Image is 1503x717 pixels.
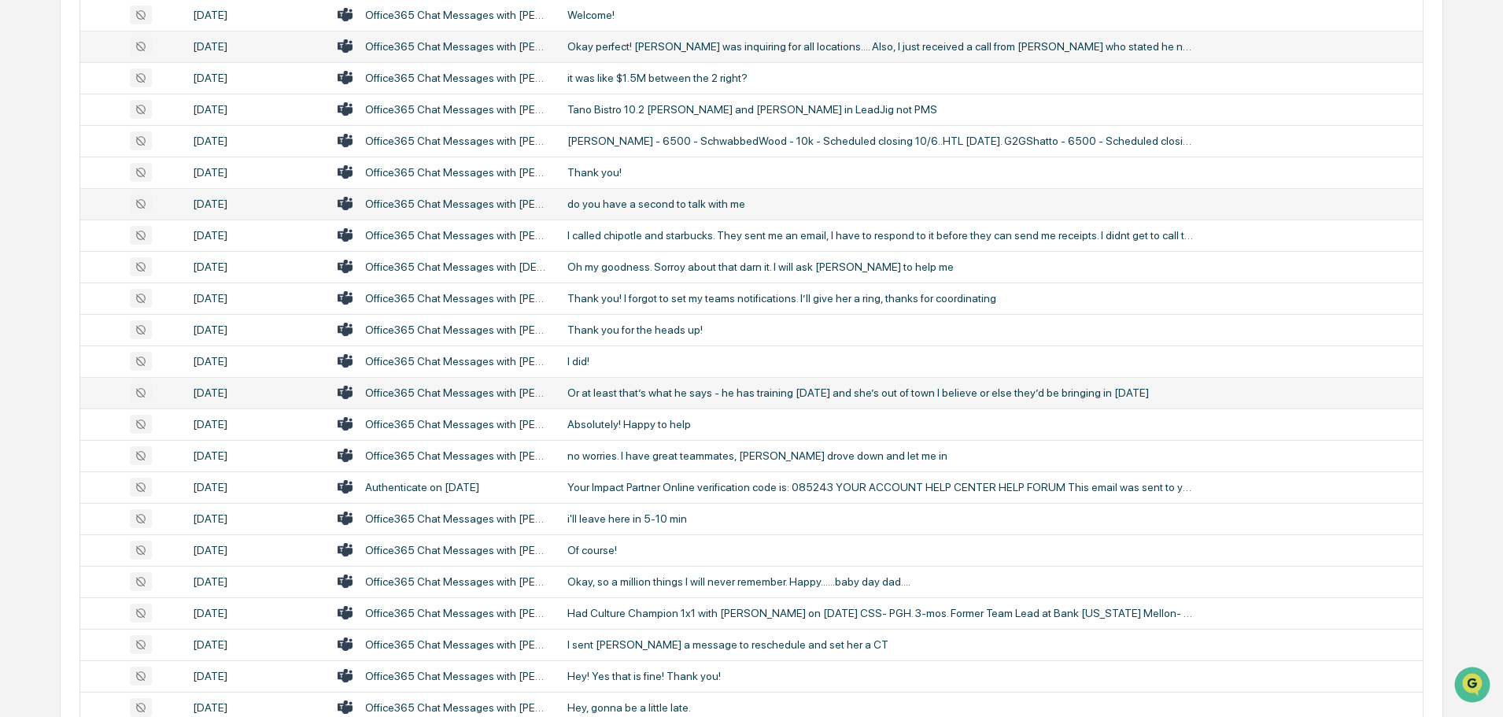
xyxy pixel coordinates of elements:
[193,355,319,368] div: [DATE]
[365,135,548,147] div: Office365 Chat Messages with [PERSON_NAME], [PERSON_NAME], [PERSON_NAME], [PERSON_NAME] on [DATE]
[365,323,548,336] div: Office365 Chat Messages with [PERSON_NAME], [PERSON_NAME], [PERSON_NAME] on [DATE]
[365,701,548,714] div: Office365 Chat Messages with [PERSON_NAME], [PERSON_NAME] on [DATE]
[567,544,1197,556] div: Of course!
[193,449,319,462] div: [DATE]
[193,229,319,242] div: [DATE]
[193,261,319,273] div: [DATE]
[54,136,199,149] div: We're available if you need us!
[365,198,548,210] div: Office365 Chat Messages with [PERSON_NAME], [PERSON_NAME] on [DATE]
[9,192,108,220] a: 🖐️Preclearance
[54,120,258,136] div: Start new chat
[567,229,1197,242] div: I called chipotle and starbucks. They sent me an email, I have to respond to it before they can s...
[365,607,548,619] div: Office365 Chat Messages with [PERSON_NAME], [PERSON_NAME], [PERSON_NAME], [PERSON_NAME], [PERSON_...
[114,200,127,213] div: 🗄️
[193,9,319,21] div: [DATE]
[567,261,1197,273] div: Oh my goodness. Sorroy about that darn it. I will ask [PERSON_NAME] to help me
[193,72,319,84] div: [DATE]
[193,135,319,147] div: [DATE]
[193,638,319,651] div: [DATE]
[567,72,1197,84] div: it was like $1.5M between the 2 right?
[567,449,1197,462] div: no worries. I have great teammates, [PERSON_NAME] drove down and let me in
[567,9,1197,21] div: Welcome!
[193,481,319,493] div: [DATE]
[193,701,319,714] div: [DATE]
[365,72,548,84] div: Office365 Chat Messages with [PERSON_NAME] [PERSON_NAME] on [DATE]
[365,261,548,273] div: Office365 Chat Messages with [DEMOGRAPHIC_DATA][PERSON_NAME], [PERSON_NAME] on [DATE]
[157,267,190,279] span: Pylon
[31,198,102,214] span: Preclearance
[567,670,1197,682] div: Hey! Yes that is fine! Thank you!
[193,512,319,525] div: [DATE]
[193,166,319,179] div: [DATE]
[16,230,28,242] div: 🔎
[567,386,1197,399] div: Or at least that’s what he says - he has training [DATE] and she’s out of town I believe or else ...
[365,481,479,493] div: Authenticate on [DATE]
[567,701,1197,714] div: Hey, gonna be a little late.
[108,192,201,220] a: 🗄️Attestations
[16,200,28,213] div: 🖐️
[365,575,548,588] div: Office365 Chat Messages with [PERSON_NAME], [PERSON_NAME], [PERSON_NAME], [PERSON_NAME], [PERSON_...
[567,481,1197,493] div: Your Impact Partner Online verification code is: 085243 YOUR ACCOUNT HELP CENTER HELP FORUM This ...
[193,292,319,305] div: [DATE]
[567,292,1197,305] div: Thank you! I forgot to set my teams notifications. I’ll give her a ring, thanks for coordinating
[567,607,1197,619] div: Had Culture Champion 1x1 with [PERSON_NAME] on [DATE] CSS- PGH. 3-mos. Former Team Lead at Bank [...
[16,120,44,149] img: 1746055101610-c473b297-6a78-478c-a979-82029cc54cd1
[365,386,548,399] div: Office365 Chat Messages with [PERSON_NAME], [PERSON_NAME] on [DATE]
[567,638,1197,651] div: I sent [PERSON_NAME] a message to reschedule and set her a CT
[31,228,99,244] span: Data Lookup
[193,103,319,116] div: [DATE]
[365,449,548,462] div: Office365 Chat Messages with [PERSON_NAME], [PERSON_NAME] on [DATE]
[193,198,319,210] div: [DATE]
[1453,665,1495,708] iframe: Open customer support
[365,40,548,53] div: Office365 Chat Messages with [PERSON_NAME], [PERSON_NAME] on [DATE]
[365,638,548,651] div: Office365 Chat Messages with [PERSON_NAME], [PERSON_NAME] on [DATE]
[16,33,286,58] p: How can we help?
[193,40,319,53] div: [DATE]
[193,418,319,431] div: [DATE]
[193,575,319,588] div: [DATE]
[268,125,286,144] button: Start new chat
[567,166,1197,179] div: Thank you!
[365,229,548,242] div: Office365 Chat Messages with [PERSON_NAME], [PERSON_NAME] on [DATE]
[365,512,548,525] div: Office365 Chat Messages with [PERSON_NAME], [PERSON_NAME] on [DATE]
[567,355,1197,368] div: I did!
[130,198,195,214] span: Attestations
[365,292,548,305] div: Office365 Chat Messages with [PERSON_NAME], [PERSON_NAME] on [DATE]
[111,266,190,279] a: Powered byPylon
[365,9,548,21] div: Office365 Chat Messages with [PERSON_NAME], [PERSON_NAME] on [DATE]
[365,670,548,682] div: Office365 Chat Messages with [PERSON_NAME], [PERSON_NAME] on [DATE]
[567,323,1197,336] div: Thank you for the heads up!
[567,103,1197,116] div: Tano Bistro 10.2 [PERSON_NAME] and [PERSON_NAME] in LeadJig not PMS
[365,418,548,431] div: Office365 Chat Messages with [PERSON_NAME], [PERSON_NAME], [PERSON_NAME], [PERSON_NAME] on [DATE]
[9,222,105,250] a: 🔎Data Lookup
[365,166,548,179] div: Office365 Chat Messages with [PERSON_NAME], [PERSON_NAME] on [DATE]
[567,575,1197,588] div: Okay, so a million things I will never remember. Happy......baby day dad....
[193,386,319,399] div: [DATE]
[567,135,1197,147] div: [PERSON_NAME] - 6500 - SchwabbedWood - 10k - Scheduled closing 10/6..HTL [DATE]. G2GShatto - 6500...
[193,607,319,619] div: [DATE]
[193,323,319,336] div: [DATE]
[193,670,319,682] div: [DATE]
[567,40,1197,53] div: Okay perfect! [PERSON_NAME] was inquiring for all locations.... Also, I just received a call from...
[193,544,319,556] div: [DATE]
[365,355,548,368] div: Office365 Chat Messages with [PERSON_NAME], [PERSON_NAME] on [DATE]
[567,418,1197,431] div: Absolutely! Happy to help
[567,512,1197,525] div: i'll leave here in 5-10 min
[365,103,548,116] div: Office365 Chat Messages with [PERSON_NAME], [PERSON_NAME], [PERSON_NAME], [PERSON_NAME], [PERSON_...
[365,544,548,556] div: Office365 Chat Messages with [PERSON_NAME], [PERSON_NAME] on [DATE]
[567,198,1197,210] div: do you have a second to talk with me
